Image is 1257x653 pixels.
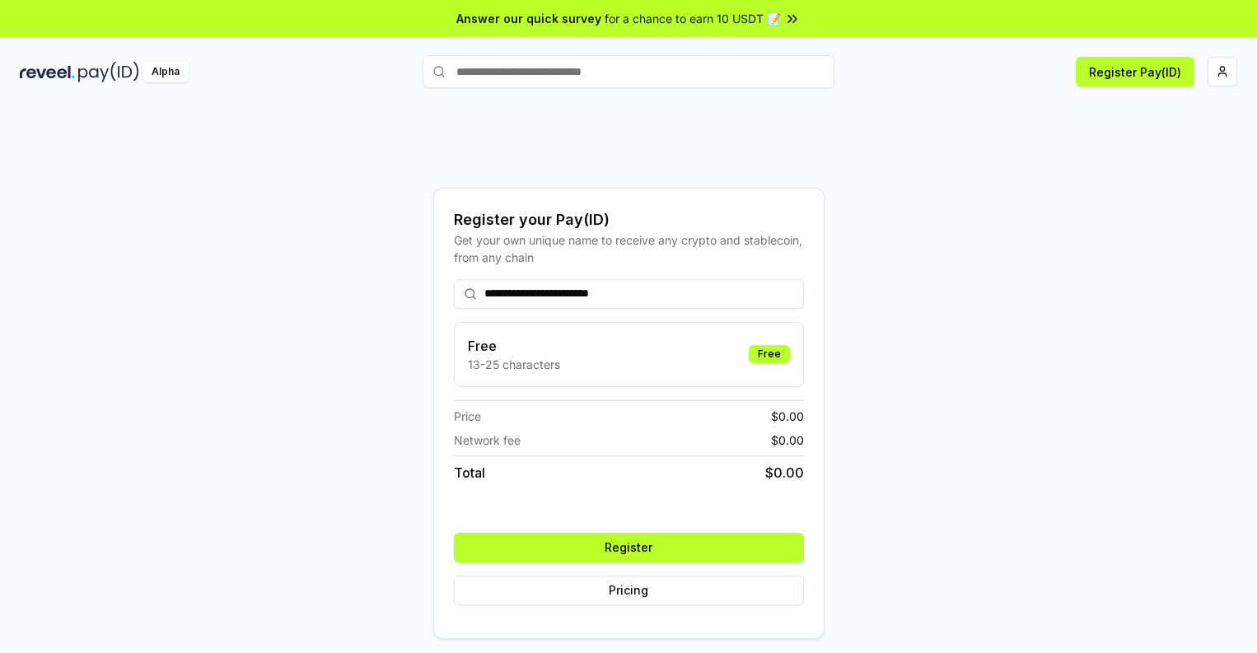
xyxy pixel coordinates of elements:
[468,336,560,356] h3: Free
[454,231,804,266] div: Get your own unique name to receive any crypto and stablecoin, from any chain
[605,10,781,27] span: for a chance to earn 10 USDT 📝
[749,345,790,363] div: Free
[771,431,804,449] span: $ 0.00
[454,463,485,483] span: Total
[454,408,481,425] span: Price
[454,576,804,605] button: Pricing
[454,431,521,449] span: Network fee
[454,208,804,231] div: Register your Pay(ID)
[456,10,601,27] span: Answer our quick survey
[771,408,804,425] span: $ 0.00
[78,62,139,82] img: pay_id
[1076,57,1194,86] button: Register Pay(ID)
[765,463,804,483] span: $ 0.00
[143,62,189,82] div: Alpha
[454,533,804,562] button: Register
[468,356,560,373] p: 13-25 characters
[20,62,75,82] img: reveel_dark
